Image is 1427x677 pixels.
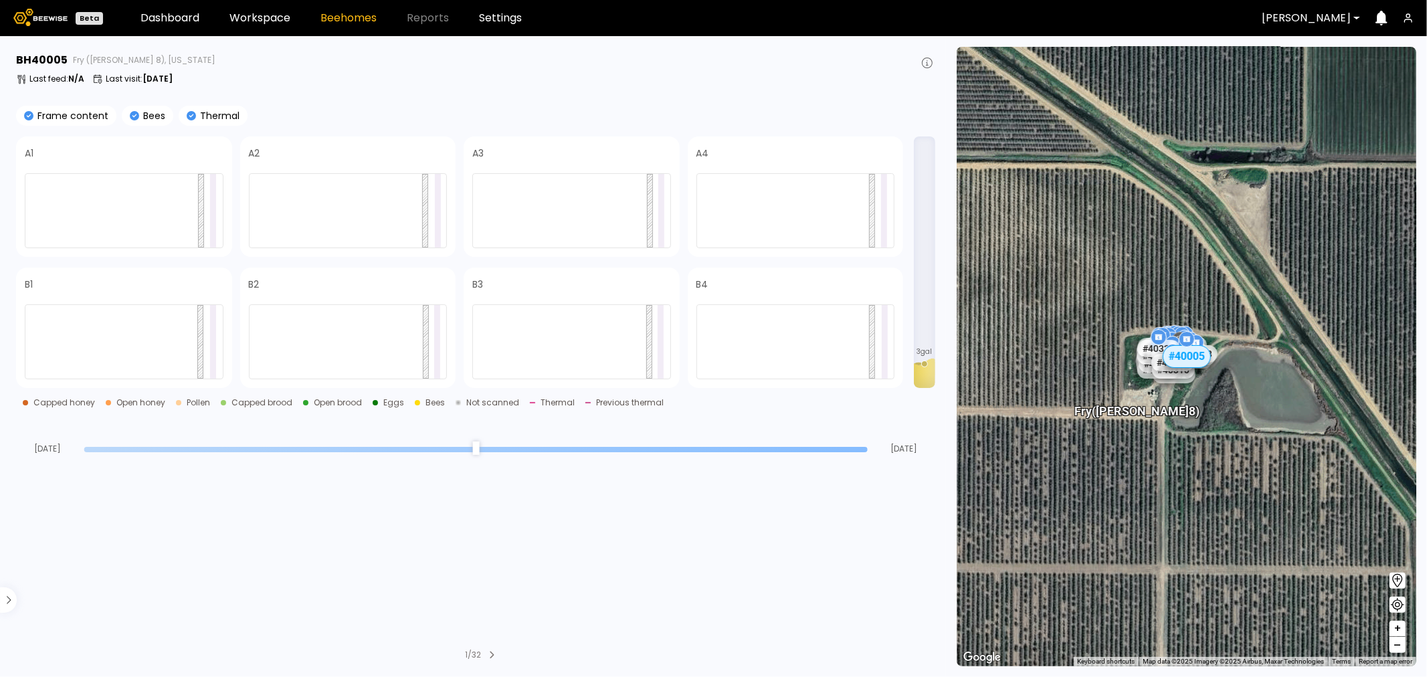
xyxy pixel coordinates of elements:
[1077,657,1135,666] button: Keyboard shortcuts
[196,111,240,120] p: Thermal
[68,73,84,84] b: N/A
[249,149,260,158] h4: A2
[383,399,404,407] div: Eggs
[229,13,290,23] a: Workspace
[479,13,522,23] a: Settings
[1137,357,1179,375] div: # 40728
[872,445,935,453] span: [DATE]
[472,280,483,289] h4: B3
[25,149,33,158] h4: A1
[465,649,481,661] div: 1 / 32
[1394,637,1402,654] span: –
[466,399,519,407] div: Not scanned
[1394,620,1402,637] span: +
[73,56,215,64] span: Fry ([PERSON_NAME] 8), [US_STATE]
[1143,658,1324,665] span: Map data ©2025 Imagery ©2025 Airbus, Maxar Technologies
[541,399,575,407] div: Thermal
[249,280,260,289] h4: B2
[1137,361,1180,379] div: # 40704
[1332,658,1351,665] a: Terms (opens in new tab)
[1137,349,1179,366] div: # 40709
[29,75,84,83] p: Last feed :
[917,349,933,355] span: 3 gal
[696,149,709,158] h4: A4
[314,399,362,407] div: Open brood
[13,9,68,26] img: Beewise logo
[1390,637,1406,653] button: –
[76,12,103,25] div: Beta
[16,445,79,453] span: [DATE]
[140,13,199,23] a: Dashboard
[1175,345,1218,363] div: # 40323
[1162,345,1210,368] div: # 40005
[187,399,210,407] div: Pollen
[1359,658,1412,665] a: Report a map error
[960,649,1004,666] a: Open this area in Google Maps (opens a new window)
[116,399,165,407] div: Open honey
[139,111,165,120] p: Bees
[33,111,108,120] p: Frame content
[320,13,377,23] a: Beehomes
[696,280,708,289] h4: B4
[1137,340,1180,357] div: # 40328
[142,73,173,84] b: [DATE]
[33,399,95,407] div: Capped honey
[596,399,664,407] div: Previous thermal
[407,13,449,23] span: Reports
[1074,390,1200,418] div: Fry ([PERSON_NAME] 8)
[106,75,173,83] p: Last visit :
[472,149,484,158] h4: A3
[25,280,33,289] h4: B1
[1136,352,1179,369] div: # 40729
[16,55,68,66] h3: BH 40005
[1153,366,1196,383] div: # 40070
[425,399,445,407] div: Bees
[960,649,1004,666] img: Google
[1390,621,1406,637] button: +
[1151,354,1194,371] div: # 40251
[231,399,292,407] div: Capped brood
